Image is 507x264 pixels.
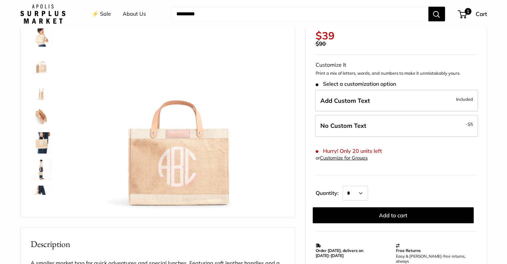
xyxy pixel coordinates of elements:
[29,51,53,75] a: Petite Market Bag in Natural with Pink Round Monogram
[316,148,382,154] span: Hurry! Only 20 units left
[315,115,478,137] label: Leave Blank
[316,29,335,42] span: $39
[428,7,445,21] button: Search
[171,7,428,21] input: Search...
[458,9,487,19] a: 1 Cart
[316,248,363,258] strong: Order [DATE], delivers on [DATE]–[DATE]
[320,122,366,129] span: No Custom Text
[316,81,396,87] span: Select a customization option
[29,131,53,155] a: Petite Market Bag in Natural with Pink Round Monogram
[476,10,487,17] span: Cart
[316,184,343,201] label: Quantity:
[320,155,368,161] a: Customize for Groups
[316,60,477,70] div: Customize It
[313,207,474,223] button: Add to cart
[466,120,473,128] span: -
[396,254,473,264] p: Easy & [PERSON_NAME]-free returns, always
[316,154,368,163] div: or
[31,79,52,100] img: description_12.5" wide, 9.5" high, 5.5" deep; handles: 3.5" drop
[29,158,53,182] a: Petite Market Bag in Natural with Pink Round Monogram
[31,25,52,47] img: Petite Market Bag in Natural with Pink Round Monogram
[92,9,111,19] a: ⚡️ Sale
[315,90,478,112] label: Add Custom Text
[316,40,326,47] span: $90
[468,121,473,127] span: $5
[396,248,421,253] strong: Free Returns
[29,104,53,128] a: description_Inner pocket good for daily drivers. Plus, water resistant inner lining good for anyt...
[20,4,65,24] img: Apolis: Surplus Market
[31,132,52,154] img: Petite Market Bag in Natural with Pink Round Monogram
[31,52,52,73] img: Petite Market Bag in Natural with Pink Round Monogram
[29,77,53,101] a: description_12.5" wide, 9.5" high, 5.5" deep; handles: 3.5" drop
[456,95,473,103] span: Included
[31,105,52,127] img: description_Inner pocket good for daily drivers. Plus, water resistant inner lining good for anyt...
[31,238,285,251] h2: Description
[123,9,146,19] a: About Us
[31,159,52,180] img: Petite Market Bag in Natural with Pink Round Monogram
[29,184,53,208] a: Petite Market Bag in Natural with Pink Round Monogram
[464,8,471,15] span: 1
[320,97,370,104] span: Add Custom Text
[29,24,53,48] a: Petite Market Bag in Natural with Pink Round Monogram
[31,186,52,207] img: Petite Market Bag in Natural with Pink Round Monogram
[316,70,477,77] p: Print a mix of letters, words, and numbers to make it unmistakably yours.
